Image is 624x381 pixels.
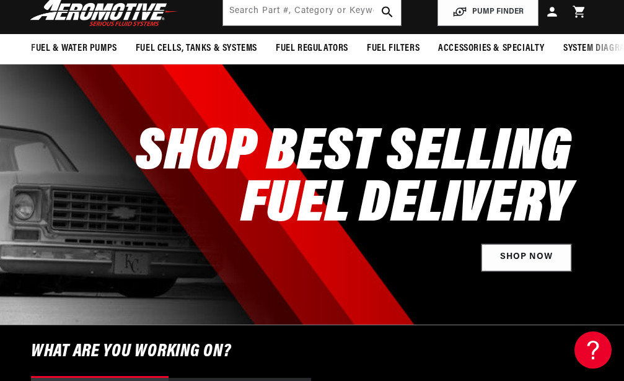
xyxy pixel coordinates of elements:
h2: SHOP BEST SELLING FUEL DELIVERY [136,128,571,232]
span: Fuel Regulators [276,42,348,55]
summary: Fuel Filters [358,34,429,63]
a: Shop Now [481,244,571,272]
summary: Fuel Regulators [266,34,358,63]
span: Fuel Cells, Tanks & Systems [136,42,257,55]
summary: Accessories & Specialty [429,34,554,63]
span: Fuel & Water Pumps [31,42,117,55]
span: Accessories & Specialty [438,42,545,55]
summary: Fuel & Water Pumps [22,34,126,63]
span: Fuel Filters [367,42,420,55]
summary: Fuel Cells, Tanks & Systems [126,34,266,63]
